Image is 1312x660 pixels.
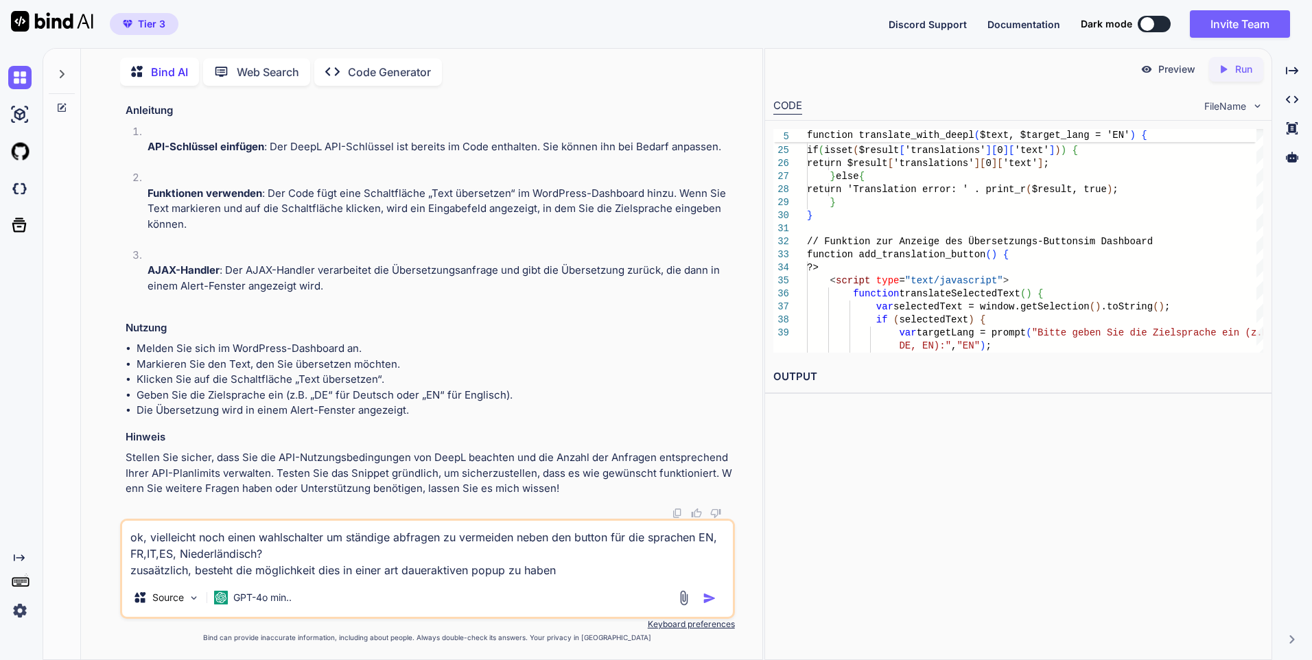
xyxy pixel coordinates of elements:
span: ] [1038,158,1043,169]
span: ] [992,158,997,169]
span: ; [1164,301,1170,312]
strong: AJAX-Handler [148,263,220,276]
span: else [836,171,859,182]
span: Dark mode [1081,17,1132,31]
span: } [830,197,836,208]
div: 27 [773,170,789,183]
li: Markieren Sie den Text, den Sie übersetzen möchten. [137,357,732,373]
span: function add_translation_button [807,249,985,260]
span: > [1003,275,1009,286]
li: Geben Sie die Zielsprache ein (z.B. „DE“ für Deutsch oder „EN“ für Englisch). [137,388,732,403]
span: ; [985,340,991,351]
span: [ [888,158,893,169]
span: ) [1107,184,1112,195]
span: 'translations' [905,145,986,156]
span: ) [1061,145,1066,156]
span: [ [997,158,1003,169]
span: ) [1129,130,1135,141]
div: 32 [773,235,789,248]
span: if [807,145,819,156]
img: Pick Models [188,592,200,604]
span: isset [824,145,853,156]
span: { [859,171,865,182]
button: Discord Support [889,17,967,32]
span: var [899,327,916,338]
div: 30 [773,209,789,222]
span: ] [974,158,980,169]
li: Die Übersetzung wird in einem Alert-Fenster angezeigt. [137,403,732,419]
span: [ [980,158,985,169]
span: script [836,275,870,286]
span: ; [1112,184,1118,195]
span: function translate_with_deepl [807,130,974,141]
strong: Funktionen verwenden [148,187,262,200]
span: ( [853,145,858,156]
span: var [876,301,893,312]
div: 39 [773,327,789,340]
button: premiumTier 3 [110,13,178,35]
span: FileName [1204,99,1246,113]
img: attachment [676,590,692,606]
span: ) [1055,145,1060,156]
img: premium [123,20,132,28]
span: "text/javascript" [905,275,1003,286]
span: Discord Support [889,19,967,30]
div: 38 [773,314,789,327]
span: [ [1009,145,1014,156]
li: Melden Sie sich im WordPress-Dashboard an. [137,341,732,357]
p: Preview [1158,62,1195,76]
span: ?> [807,262,819,273]
span: selectedText [899,314,968,325]
span: 0 [997,145,1003,156]
span: if [876,314,888,325]
span: DE, EN):" [899,340,951,351]
span: { [1003,249,1009,260]
span: ) [1095,301,1101,312]
span: Tier 3 [138,17,165,31]
span: ( [974,130,980,141]
span: selectedText = window.getSelection [893,301,1090,312]
div: 34 [773,261,789,274]
p: Keyboard preferences [120,619,735,630]
span: targetLang = prompt [917,327,1027,338]
span: { [1073,145,1078,156]
p: Source [152,591,184,604]
span: ( [1020,288,1026,299]
span: .toString [1101,301,1153,312]
div: 29 [773,196,789,209]
div: 35 [773,274,789,287]
span: ] [1049,145,1055,156]
span: } [807,210,812,221]
span: { [1141,130,1147,141]
div: 36 [773,287,789,300]
div: 37 [773,300,789,314]
span: translateSelectedText [899,288,1020,299]
img: copy [672,508,683,519]
span: ( [1090,301,1095,312]
span: , [951,340,957,351]
span: return 'Translation error: ' . print_r [807,184,1026,195]
span: $result [859,145,900,156]
span: ( [1026,184,1031,195]
p: : Der DeepL API-Schlüssel ist bereits im Code enthalten. Sie können ihn bei Bedarf anpassen. [148,139,732,155]
span: [ [992,145,997,156]
span: 'translations' [893,158,974,169]
div: 33 [773,248,789,261]
span: 'text' [1015,145,1049,156]
span: 'text' [1003,158,1038,169]
li: Klicken Sie auf die Schaltfläche „Text übersetzen“. [137,372,732,388]
p: Bind can provide inaccurate information, including about people. Always double-check its answers.... [120,633,735,643]
span: ] [1003,145,1009,156]
img: GPT-4o mini [214,591,228,604]
span: ) [968,314,974,325]
div: 25 [773,144,789,157]
p: : Der Code fügt eine Schaltfläche „Text übersetzen“ im WordPress-Dashboard hinzu. Wenn Sie Text m... [148,186,732,233]
img: dislike [710,508,721,519]
div: 28 [773,183,789,196]
img: like [691,508,702,519]
span: ) [980,340,985,351]
p: GPT-4o min.. [233,591,292,604]
strong: API-Schlüssel einfügen [148,140,264,153]
p: Code Generator [348,64,431,80]
img: githubLight [8,140,32,163]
